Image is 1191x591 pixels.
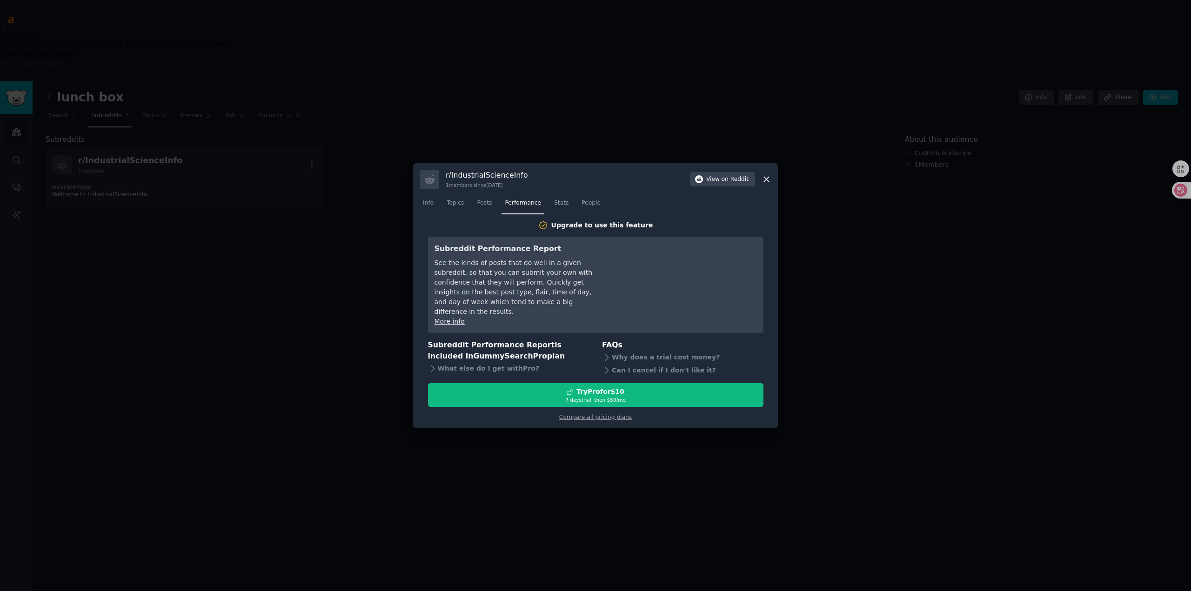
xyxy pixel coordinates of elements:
span: Stats [554,199,569,207]
span: on Reddit [722,175,749,184]
h3: FAQs [602,339,763,351]
div: Why does a trial cost money? [602,351,763,364]
h3: Subreddit Performance Report [435,243,604,255]
a: Posts [474,196,495,215]
div: Can I cancel if I don't like it? [602,364,763,377]
a: Info [420,196,437,215]
h3: r/ IndustrialScienceInfo [446,170,528,180]
div: See the kinds of posts that do well in a given subreddit, so that you can submit your own with co... [435,258,604,317]
a: More info [435,318,465,325]
button: TryProfor$107 daystrial, then $59/mo [428,383,763,407]
span: Info [423,199,434,207]
button: Viewon Reddit [690,172,755,187]
div: Try Pro for $10 [576,387,624,397]
a: Topics [443,196,467,215]
div: 1 members since [DATE] [446,182,528,188]
span: People [582,199,601,207]
a: Compare all pricing plans [559,414,632,420]
a: Performance [502,196,544,215]
div: Upgrade to use this feature [551,220,653,230]
span: GummySearch Pro [473,352,547,360]
div: What else do I get with Pro ? [428,362,589,375]
div: 7 days trial, then $ 59 /mo [428,397,763,403]
span: Posts [477,199,492,207]
span: Topics [447,199,464,207]
a: Stats [551,196,572,215]
h3: Subreddit Performance Report is included in plan [428,339,589,362]
a: People [578,196,604,215]
span: Performance [505,199,541,207]
span: View [706,175,749,184]
iframe: YouTube video player [617,243,757,313]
